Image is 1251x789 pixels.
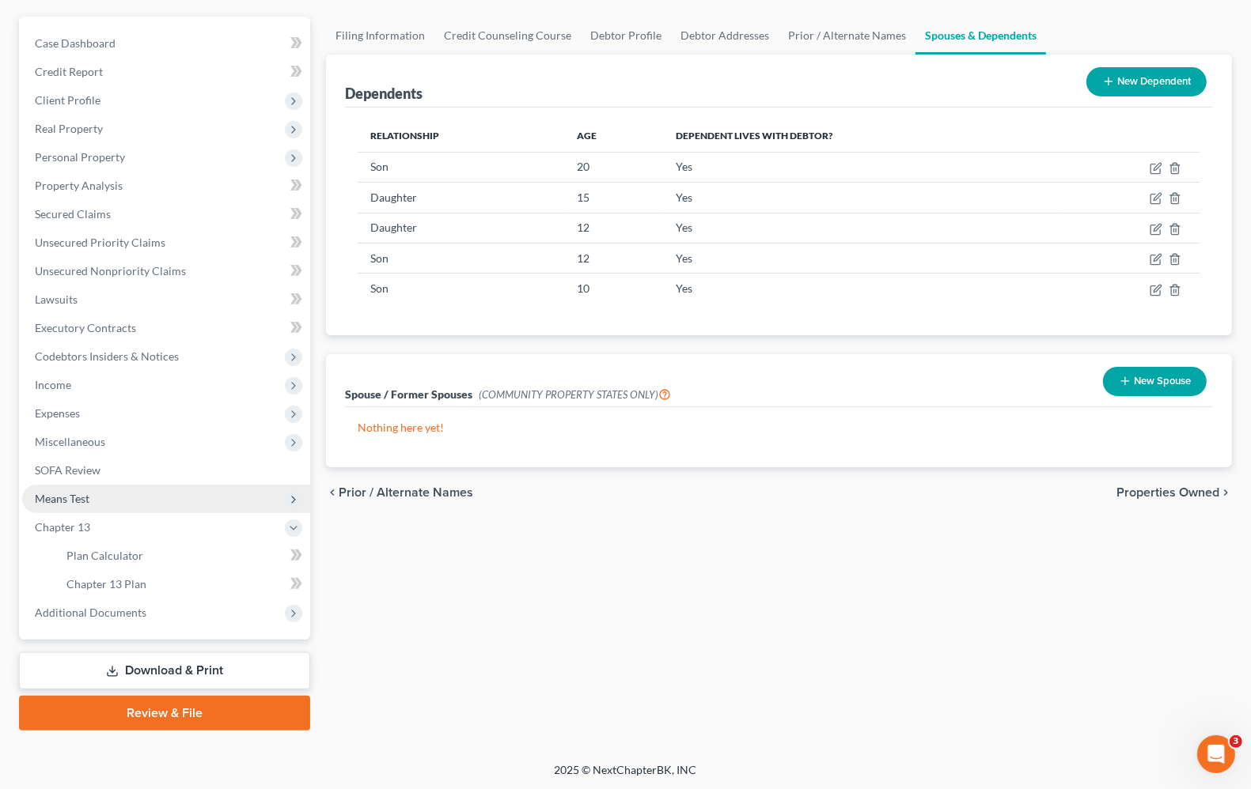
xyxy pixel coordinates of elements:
a: Plan Calculator [54,542,310,570]
span: Income [35,378,71,391]
td: Daughter [358,213,564,243]
td: Son [358,152,564,182]
iframe: Intercom live chat [1197,735,1235,773]
a: Case Dashboard [22,29,310,58]
a: Spouses & Dependents [916,17,1046,55]
td: 12 [564,213,663,243]
td: Yes [663,274,1062,304]
td: Son [358,243,564,273]
span: Executory Contracts [35,321,136,334]
button: chevron_left Prior / Alternate Names [326,486,473,499]
td: Yes [663,183,1062,213]
i: chevron_right [1219,486,1232,499]
td: 10 [564,274,663,304]
span: Expenses [35,406,80,420]
td: 15 [564,183,663,213]
button: New Dependent [1086,67,1207,96]
td: Yes [663,213,1062,243]
a: Lawsuits [22,285,310,314]
a: Secured Claims [22,200,310,228]
button: Properties Owned chevron_right [1116,486,1232,499]
td: 12 [564,243,663,273]
i: chevron_left [326,486,339,499]
span: Chapter 13 [35,520,90,534]
td: Yes [663,152,1062,182]
span: Unsecured Nonpriority Claims [35,264,186,277]
a: Unsecured Priority Claims [22,228,310,257]
span: Additional Documents [35,606,146,619]
span: Spouse / Former Spouses [345,387,472,401]
td: Daughter [358,183,564,213]
span: Property Analysis [35,179,123,192]
span: Case Dashboard [35,36,116,50]
span: Codebtors Insiders & Notices [35,349,179,363]
td: 20 [564,152,663,182]
span: Secured Claims [35,207,111,221]
a: Debtor Profile [581,17,671,55]
a: Credit Counseling Course [434,17,581,55]
a: Filing Information [326,17,434,55]
th: Dependent lives with debtor? [663,120,1062,152]
span: Lawsuits [35,293,78,306]
a: Prior / Alternate Names [779,17,916,55]
span: Chapter 13 Plan [66,577,146,591]
p: Nothing here yet! [358,420,1200,436]
span: Real Property [35,122,103,135]
div: Dependents [345,84,423,103]
span: Properties Owned [1116,486,1219,499]
a: Credit Report [22,58,310,86]
th: Relationship [358,120,564,152]
span: Personal Property [35,150,125,164]
span: Prior / Alternate Names [339,486,473,499]
span: 3 [1230,735,1242,748]
a: Download & Print [19,652,310,689]
td: Yes [663,243,1062,273]
span: Miscellaneous [35,435,105,448]
th: Age [564,120,663,152]
span: Credit Report [35,65,103,78]
span: Client Profile [35,93,100,107]
td: Son [358,274,564,304]
span: SOFA Review [35,463,100,477]
span: Unsecured Priority Claims [35,236,165,249]
span: (COMMUNITY PROPERTY STATES ONLY) [479,388,671,401]
button: New Spouse [1103,367,1207,396]
a: Property Analysis [22,172,310,200]
span: Means Test [35,492,89,505]
a: Chapter 13 Plan [54,570,310,598]
a: SOFA Review [22,456,310,485]
a: Debtor Addresses [671,17,779,55]
span: Plan Calculator [66,549,143,562]
a: Executory Contracts [22,314,310,342]
a: Unsecured Nonpriority Claims [22,257,310,285]
a: Review & File [19,696,310,730]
